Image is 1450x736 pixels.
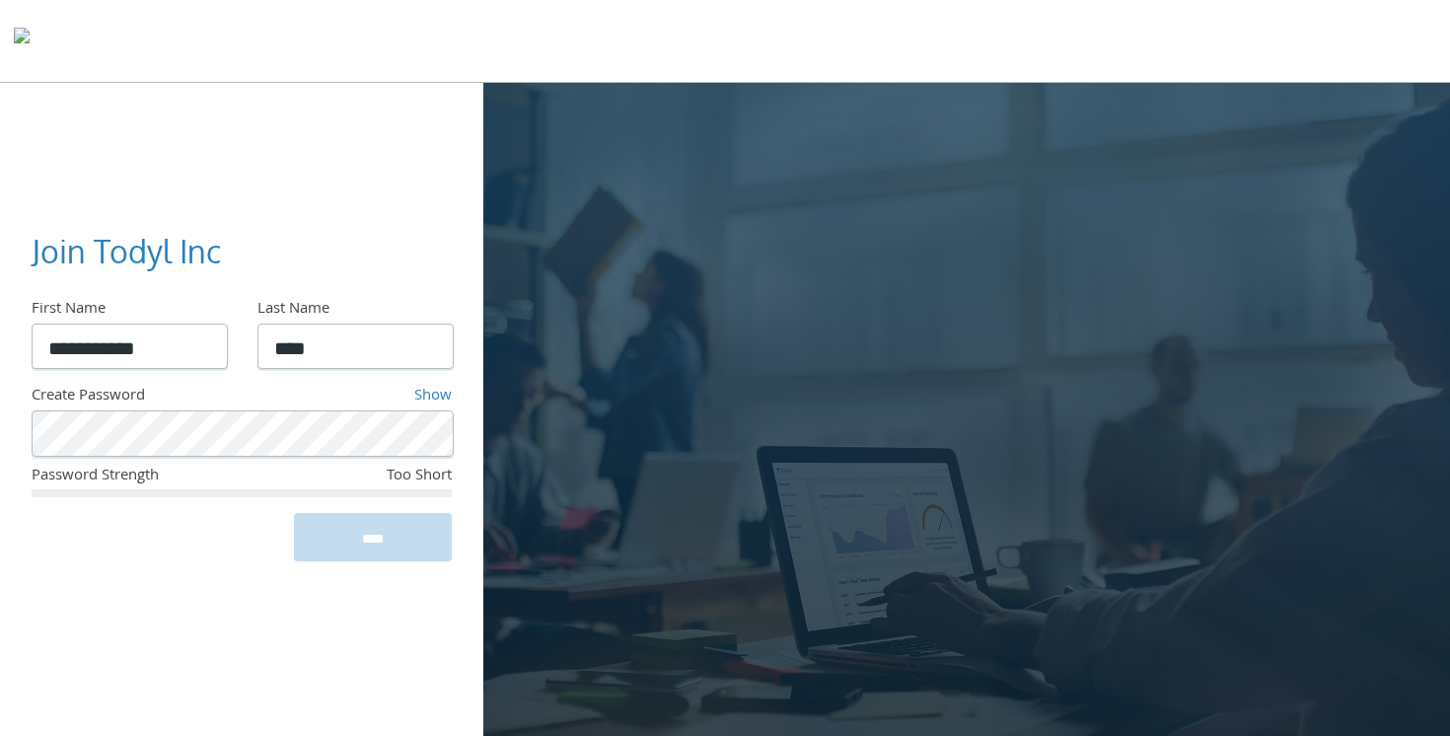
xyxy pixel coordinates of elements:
div: Too Short [312,465,452,490]
div: Password Strength [32,465,312,490]
a: Show [414,384,452,409]
div: Create Password [32,385,296,410]
div: Last Name [257,298,452,324]
img: todyl-logo-dark.svg [14,21,30,60]
h3: Join Todyl Inc [32,230,436,274]
div: First Name [32,298,226,324]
